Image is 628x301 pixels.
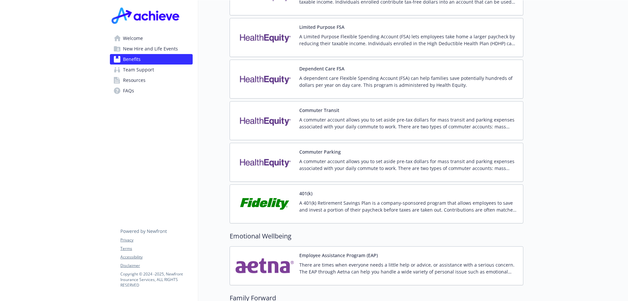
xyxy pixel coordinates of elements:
a: Accessibility [120,254,192,260]
img: Health Equity carrier logo [235,24,294,51]
button: Dependent Care FSA [299,65,344,72]
button: 401(k) [299,190,312,197]
span: Resources [123,75,146,85]
a: Privacy [120,237,192,243]
a: New Hire and Life Events [110,44,193,54]
p: A commuter account allows you to set aside pre-tax dollars for mass transit and parking expenses ... [299,116,518,130]
span: Team Support [123,65,154,75]
a: FAQs [110,85,193,96]
button: Commuter Parking [299,148,341,155]
p: There are times when everyone needs a little help or advice, or assistance with a serious concern... [299,261,518,275]
img: Aetna Inc carrier logo [235,252,294,280]
p: A commuter account allows you to set aside pre-tax dollars for mass transit and parking expenses ... [299,158,518,172]
img: Fidelity Investments carrier logo [235,190,294,218]
p: A Limited Purpose Flexible Spending Account (FSA) lets employees take home a larger paycheck by r... [299,33,518,47]
p: A dependent care Flexible Spending Account (FSA) can help families save potentially hundreds of d... [299,75,518,88]
img: Health Equity carrier logo [235,148,294,176]
h2: Emotional Wellbeing [230,231,523,241]
p: A 401(k) Retirement Savings Plan is a company-sponsored program that allows employees to save and... [299,199,518,213]
span: New Hire and Life Events [123,44,178,54]
a: Terms [120,246,192,252]
img: Health Equity carrier logo [235,107,294,135]
span: Welcome [123,33,143,44]
a: Welcome [110,33,193,44]
button: Commuter Transit [299,107,339,114]
span: FAQs [123,85,134,96]
button: Limited Purpose FSA [299,24,344,30]
a: Team Support [110,65,193,75]
a: Disclaimer [120,263,192,269]
a: Resources [110,75,193,85]
img: Health Equity carrier logo [235,65,294,93]
span: Benefits [123,54,141,65]
p: Copyright © 2024 - 2025 , Newfront Insurance Services, ALL RIGHTS RESERVED [120,271,192,288]
a: Benefits [110,54,193,65]
button: Employee Assistance Program (EAP) [299,252,378,259]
